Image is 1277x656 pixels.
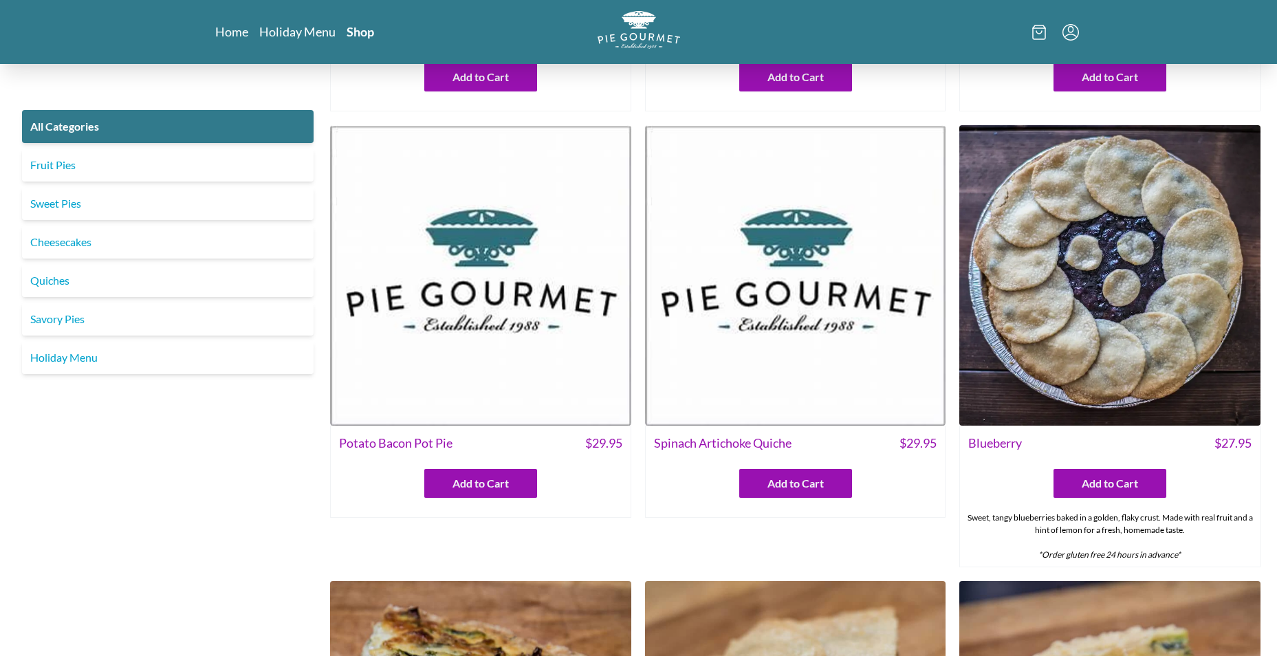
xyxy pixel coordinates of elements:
[1214,434,1252,452] span: $ 27.95
[22,303,314,336] a: Savory Pies
[645,125,946,426] img: Spinach Artichoke Quiche
[767,475,824,492] span: Add to Cart
[968,434,1022,452] span: Blueberry
[739,63,852,91] button: Add to Cart
[452,475,509,492] span: Add to Cart
[330,125,631,426] img: Potato Bacon Pot Pie
[1054,469,1166,498] button: Add to Cart
[598,11,680,53] a: Logo
[22,341,314,374] a: Holiday Menu
[259,23,336,40] a: Holiday Menu
[424,63,537,91] button: Add to Cart
[22,226,314,259] a: Cheesecakes
[1038,549,1181,560] em: *Order gluten free 24 hours in advance*
[1054,63,1166,91] button: Add to Cart
[339,434,452,452] span: Potato Bacon Pot Pie
[22,149,314,182] a: Fruit Pies
[960,506,1260,567] div: Sweet, tangy blueberries baked in a golden, flaky crust. Made with real fruit and a hint of lemon...
[959,125,1260,426] img: Blueberry
[22,187,314,220] a: Sweet Pies
[767,69,824,85] span: Add to Cart
[1082,69,1138,85] span: Add to Cart
[22,110,314,143] a: All Categories
[739,469,852,498] button: Add to Cart
[1082,475,1138,492] span: Add to Cart
[1062,24,1079,41] button: Menu
[22,264,314,297] a: Quiches
[899,434,937,452] span: $ 29.95
[654,434,792,452] span: Spinach Artichoke Quiche
[598,11,680,49] img: logo
[424,469,537,498] button: Add to Cart
[347,23,374,40] a: Shop
[585,434,622,452] span: $ 29.95
[452,69,509,85] span: Add to Cart
[215,23,248,40] a: Home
